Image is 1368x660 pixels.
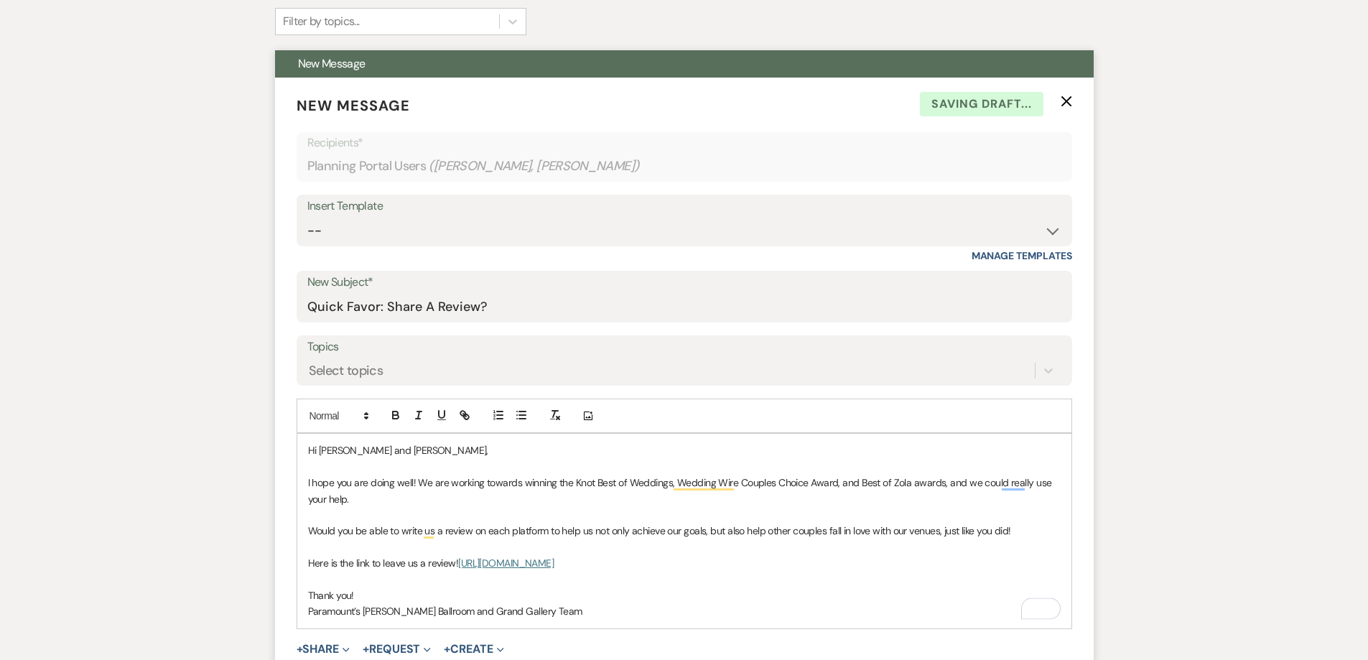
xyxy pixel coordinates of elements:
div: To enrich screen reader interactions, please activate Accessibility in Grammarly extension settings [297,434,1071,628]
label: New Subject* [307,272,1061,293]
p: Here is the link to leave us a review! [308,555,1061,571]
div: Select topics [309,361,383,381]
p: Thank you! [308,587,1061,603]
label: Topics [307,337,1061,358]
p: Hi [PERSON_NAME] and [PERSON_NAME], [308,442,1061,458]
p: Would you be able to write us a review on each platform to help us not only achieve our goals, bu... [308,523,1061,539]
span: New Message [297,96,410,115]
div: Planning Portal Users [307,152,1061,180]
div: Insert Template [307,196,1061,217]
div: Filter by topics... [283,13,360,30]
span: ( [PERSON_NAME], [PERSON_NAME] ) [429,157,640,176]
a: [URL][DOMAIN_NAME] [458,557,554,570]
button: Create [444,643,503,655]
span: Saving draft... [920,92,1043,116]
span: + [363,643,369,655]
span: New Message [298,56,366,71]
p: Paramount’s [PERSON_NAME] Ballroom and Grand Gallery Team [308,603,1061,619]
span: + [297,643,303,655]
button: Share [297,643,350,655]
p: Recipients* [307,134,1061,152]
span: + [444,643,450,655]
button: Request [363,643,431,655]
a: Manage Templates [972,249,1072,262]
p: I hope you are doing well! We are working towards winning the Knot Best of Weddings, Wedding Wire... [308,475,1061,507]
